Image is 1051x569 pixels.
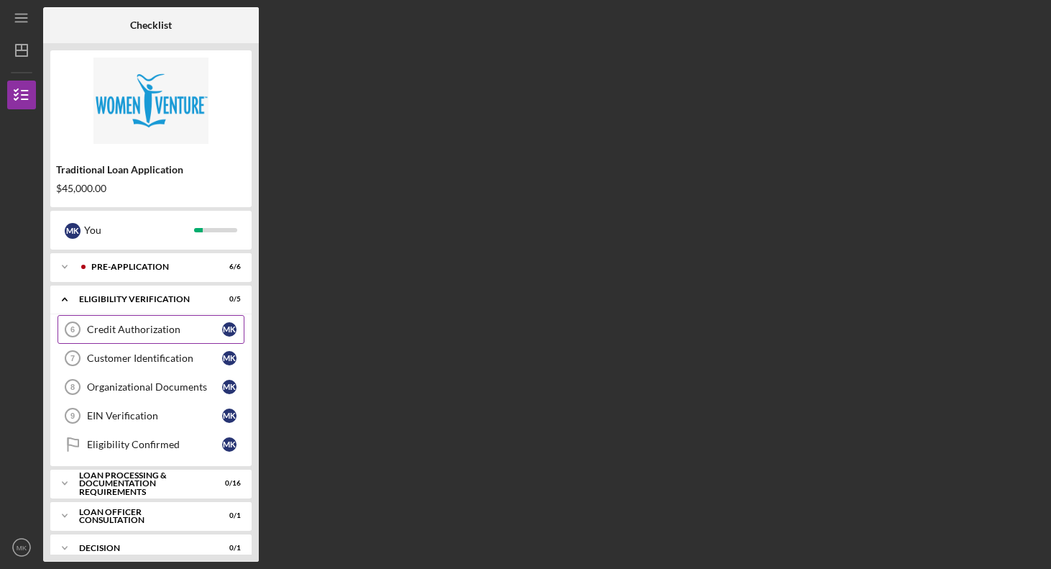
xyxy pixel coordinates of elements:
div: M K [222,322,237,337]
div: M K [222,409,237,423]
button: MK [7,533,36,562]
div: Organizational Documents [87,381,222,393]
a: 6Credit AuthorizationMK [58,315,244,344]
text: MK [17,544,27,552]
div: You [84,218,194,242]
tspan: 8 [70,383,75,391]
tspan: 6 [70,325,75,334]
div: 0 / 1 [215,544,241,552]
div: Customer Identification [87,352,222,364]
div: EIN Verification [87,410,222,422]
a: 7Customer IdentificationMK [58,344,244,373]
a: Eligibility ConfirmedMK [58,430,244,459]
div: M K [222,437,237,452]
div: Decision [79,544,205,552]
div: M K [65,223,81,239]
div: 0 / 5 [215,295,241,304]
div: 0 / 16 [215,479,241,488]
div: M K [222,380,237,394]
div: Loan Processing & Documentation Requirements [79,471,205,496]
div: $45,000.00 [56,183,246,194]
div: Loan Officer Consultation [79,508,205,524]
div: 6 / 6 [215,263,241,271]
a: 8Organizational DocumentsMK [58,373,244,401]
img: Product logo [50,58,252,144]
b: Checklist [130,19,172,31]
tspan: 7 [70,354,75,363]
div: Eligibility Confirmed [87,439,222,450]
div: Eligibility Verification [79,295,205,304]
div: Credit Authorization [87,324,222,335]
div: 0 / 1 [215,511,241,520]
tspan: 9 [70,411,75,420]
div: M K [222,351,237,365]
div: Traditional Loan Application [56,164,246,176]
a: 9EIN VerificationMK [58,401,244,430]
div: Pre-Application [91,263,205,271]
